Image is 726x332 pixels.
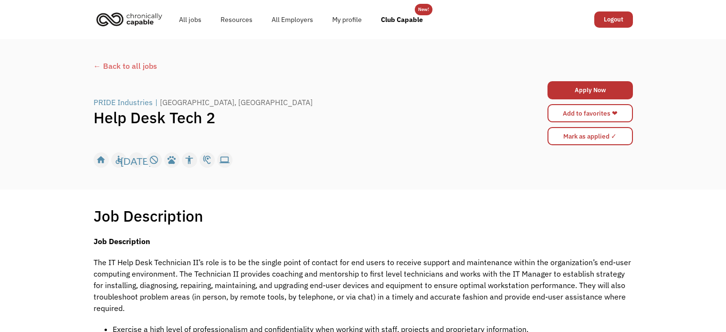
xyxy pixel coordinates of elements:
[262,4,323,35] a: All Employers
[94,206,203,225] h1: Job Description
[211,4,262,35] a: Resources
[220,153,230,167] div: computer
[94,108,498,127] h1: Help Desk Tech 2
[184,153,194,167] div: accessibility
[94,96,153,108] div: PRIDE Industries
[371,4,432,35] a: Club Capable
[594,11,633,28] a: Logout
[96,153,106,167] div: home
[160,96,313,108] div: [GEOGRAPHIC_DATA], [GEOGRAPHIC_DATA]
[114,153,124,167] div: accessible
[547,81,633,99] a: Apply Now
[94,236,150,246] strong: Job Description
[547,104,633,122] a: Add to favorites ❤
[547,125,633,148] form: Mark as applied form
[149,153,159,167] div: not_interested
[547,127,633,145] input: Mark as applied ✓
[155,96,158,108] div: |
[94,257,633,314] p: The IT Help Desk Technician II’s role is to be the single point of contact for end users to recei...
[202,153,212,167] div: hearing
[418,4,429,15] div: New!
[94,96,315,108] a: PRIDE Industries|[GEOGRAPHIC_DATA], [GEOGRAPHIC_DATA]
[94,9,165,30] img: Chronically Capable logo
[169,4,211,35] a: All jobs
[94,9,169,30] a: home
[167,153,177,167] div: pets
[94,60,633,72] a: ← Back to all jobs
[121,153,152,167] div: [DATE]
[323,4,371,35] a: My profile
